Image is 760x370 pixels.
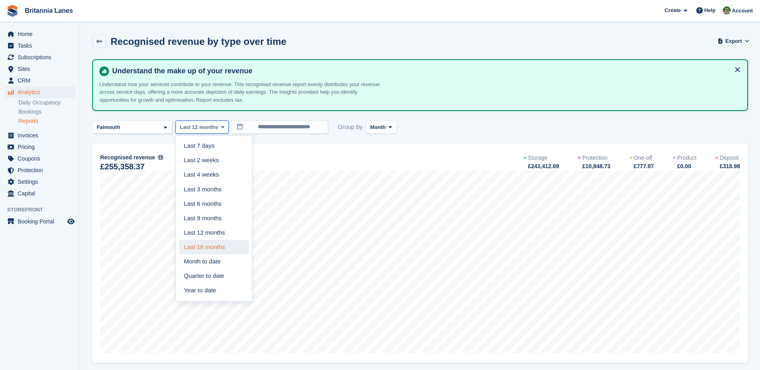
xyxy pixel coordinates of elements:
h4: Understand the make up of your revenue [109,66,741,76]
span: Coupons [18,153,66,164]
span: Pricing [18,141,66,153]
div: Product [677,154,696,162]
a: Preview store [66,217,76,226]
a: menu [4,40,76,51]
a: Bookings [18,108,76,116]
a: menu [4,63,76,74]
a: menu [4,188,76,199]
span: Home [18,28,66,40]
div: Deposit [720,154,738,162]
span: Account [732,7,753,15]
a: Last 9 months [179,211,249,225]
a: menu [4,153,76,164]
span: Capital [18,188,66,199]
a: Last 4 weeks [179,168,249,182]
div: £0.00 [676,162,696,171]
span: Create [665,6,681,14]
span: Booking Portal [18,216,66,227]
div: £243,412.69 [527,162,559,171]
a: menu [4,75,76,86]
a: Year to date [179,283,249,298]
span: Analytics [18,86,66,98]
a: menu [4,176,76,187]
div: One-off [634,154,652,162]
a: menu [4,130,76,141]
div: £318.98 [719,162,740,171]
span: Subscriptions [18,52,66,63]
a: Last 2 weeks [179,153,249,168]
span: Tasks [18,40,66,51]
span: Export [726,37,742,45]
span: Help [704,6,716,14]
button: Last 12 months [175,121,229,134]
img: stora-icon-8386f47178a22dfd0bd8f6a31ec36ba5ce8667c1dd55bd0f319d3a0aa187defe.svg [6,5,18,17]
a: menu [4,141,76,153]
p: Understand how your services contribute to your revenue. This recognised revenue report evenly di... [99,80,380,104]
a: Daily Occupancy [18,99,76,107]
span: Invoices [18,130,66,141]
a: Last 3 months [179,182,249,197]
span: Sites [18,63,66,74]
a: Last 6 months [179,197,249,211]
div: Storage [528,154,548,162]
a: Month to date [179,254,249,269]
span: Protection [18,165,66,176]
a: menu [4,165,76,176]
a: menu [4,28,76,40]
a: menu [4,216,76,227]
a: Last 18 months [179,240,249,254]
h2: Recognised revenue by type over time [111,36,286,47]
button: Month [366,121,397,134]
img: Sam Wooldridge [723,6,731,14]
span: Storefront [7,206,80,214]
a: menu [4,86,76,98]
div: £255,358.37 [100,163,145,170]
span: CRM [18,75,66,86]
a: menu [4,52,76,63]
a: Reports [18,117,76,125]
span: Group by [338,121,363,134]
span: Settings [18,176,66,187]
a: Last 7 days [179,139,249,153]
div: Protection [582,154,607,162]
span: Last 12 months [180,123,218,131]
div: £10,848.73 [581,162,610,171]
button: Export [719,34,748,48]
span: Recognised revenue [100,153,155,162]
img: icon-info-grey-7440780725fd019a000dd9b08b2336e03edf1995a4989e88bcd33f0948082b44.svg [158,155,163,160]
a: Last 12 months [179,225,249,240]
div: £777.97 [633,162,654,171]
span: Month [370,123,386,131]
div: Falmouth [95,123,123,131]
a: Quarter to date [179,269,249,283]
a: Britannia Lanes [22,4,76,17]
